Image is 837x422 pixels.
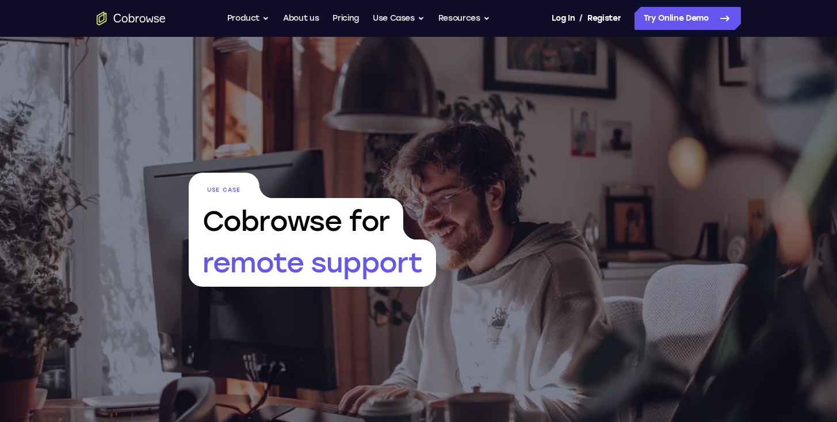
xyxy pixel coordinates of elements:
a: Register [587,7,621,30]
span: Use Case [189,173,259,198]
span: Cobrowse for [189,198,404,239]
a: About us [283,7,319,30]
a: Pricing [332,7,359,30]
button: Use Cases [373,7,425,30]
a: Try Online Demo [635,7,741,30]
button: Resources [438,7,490,30]
span: remote support [189,239,436,287]
button: Product [227,7,270,30]
a: Log In [552,7,575,30]
a: Go to the home page [97,12,166,25]
span: / [579,12,583,25]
